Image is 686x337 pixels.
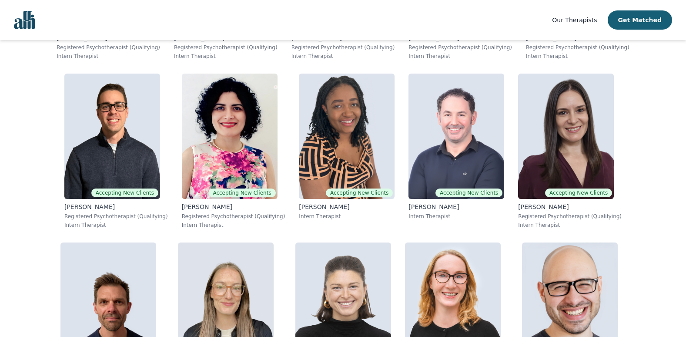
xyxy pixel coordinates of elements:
p: Intern Therapist [57,53,160,60]
img: Faith_Daniels [299,74,395,199]
p: [PERSON_NAME] [518,202,622,211]
p: [PERSON_NAME] [182,202,285,211]
p: Intern Therapist [174,53,278,60]
a: Our Therapists [552,15,597,25]
a: Christopher_HillierAccepting New Clients[PERSON_NAME]Intern Therapist [402,67,511,236]
a: Ethan_BraunAccepting New Clients[PERSON_NAME]Registered Psychotherapist (Qualifying)Intern Therapist [57,67,175,236]
p: Registered Psychotherapist (Qualifying) [518,213,622,220]
a: Ghazaleh_BozorgAccepting New Clients[PERSON_NAME]Registered Psychotherapist (Qualifying)Intern Th... [175,67,292,236]
span: Accepting New Clients [435,189,502,197]
span: Accepting New Clients [326,189,393,197]
p: Intern Therapist [408,53,512,60]
button: Get Matched [608,10,672,30]
a: Faith_DanielsAccepting New Clients[PERSON_NAME]Intern Therapist [292,67,402,236]
p: [PERSON_NAME] [299,202,395,211]
p: Registered Psychotherapist (Qualifying) [182,213,285,220]
p: Registered Psychotherapist (Qualifying) [408,44,512,51]
p: Intern Therapist [182,222,285,229]
p: Intern Therapist [408,213,504,220]
p: Registered Psychotherapist (Qualifying) [174,44,278,51]
a: Lorena_Krasnai Accepting New Clients[PERSON_NAME]Registered Psychotherapist (Qualifying)Intern Th... [511,67,629,236]
img: Lorena_Krasnai [518,74,614,199]
p: [PERSON_NAME] [64,202,168,211]
img: Ethan_Braun [64,74,160,199]
span: Our Therapists [552,17,597,24]
span: Accepting New Clients [208,189,275,197]
p: Intern Therapist [64,222,168,229]
img: Ghazaleh_Bozorg [182,74,278,199]
img: alli logo [14,11,35,29]
span: Accepting New Clients [91,189,158,197]
p: [PERSON_NAME] [408,202,504,211]
p: Registered Psychotherapist (Qualifying) [526,44,629,51]
span: Accepting New Clients [545,189,612,197]
p: Intern Therapist [291,53,395,60]
p: Registered Psychotherapist (Qualifying) [57,44,160,51]
p: Registered Psychotherapist (Qualifying) [291,44,395,51]
p: Intern Therapist [526,53,629,60]
p: Intern Therapist [299,213,395,220]
p: Registered Psychotherapist (Qualifying) [64,213,168,220]
img: Christopher_Hillier [408,74,504,199]
p: Intern Therapist [518,222,622,229]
